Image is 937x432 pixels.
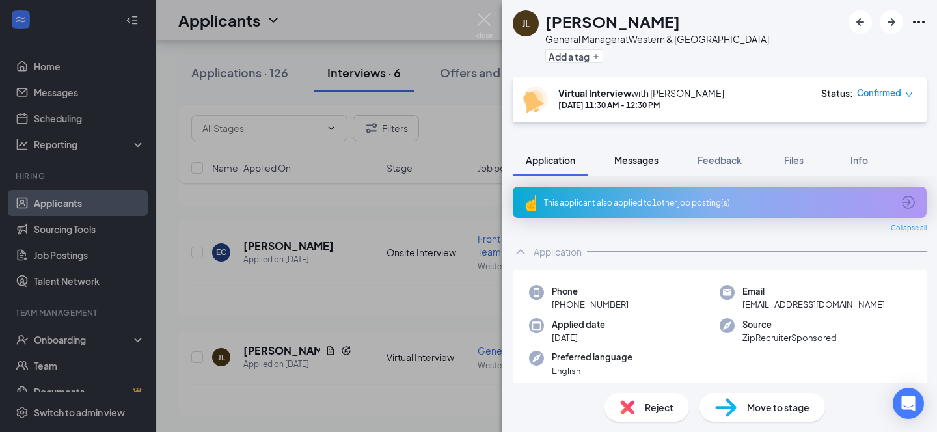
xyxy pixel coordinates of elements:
[552,364,632,377] span: English
[513,244,528,260] svg: ChevronUp
[698,154,742,166] span: Feedback
[645,400,673,414] span: Reject
[849,10,872,34] button: ArrowLeftNew
[545,33,769,46] div: General Manager at Western & [GEOGRAPHIC_DATA]
[884,14,899,30] svg: ArrowRight
[552,285,629,298] span: Phone
[893,388,924,419] div: Open Intercom Messenger
[558,100,724,111] div: [DATE] 11:30 AM - 12:30 PM
[558,87,724,100] div: with [PERSON_NAME]
[526,154,575,166] span: Application
[614,154,659,166] span: Messages
[880,10,903,34] button: ArrowRight
[545,49,603,63] button: PlusAdd a tag
[545,10,680,33] h1: [PERSON_NAME]
[747,400,809,414] span: Move to stage
[552,331,605,344] span: [DATE]
[544,197,893,208] div: This applicant also applied to 1 other job posting(s)
[522,17,530,30] div: JL
[904,90,914,99] span: down
[857,87,901,100] span: Confirmed
[742,298,885,311] span: [EMAIL_ADDRESS][DOMAIN_NAME]
[901,195,916,210] svg: ArrowCircle
[784,154,804,166] span: Files
[534,245,582,258] div: Application
[742,318,837,331] span: Source
[911,14,927,30] svg: Ellipses
[850,154,868,166] span: Info
[552,351,632,364] span: Preferred language
[891,223,927,234] span: Collapse all
[552,318,605,331] span: Applied date
[742,285,885,298] span: Email
[592,53,600,61] svg: Plus
[742,331,837,344] span: ZipRecruiterSponsored
[552,298,629,311] span: [PHONE_NUMBER]
[852,14,868,30] svg: ArrowLeftNew
[821,87,853,100] div: Status :
[558,87,631,99] b: Virtual Interview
